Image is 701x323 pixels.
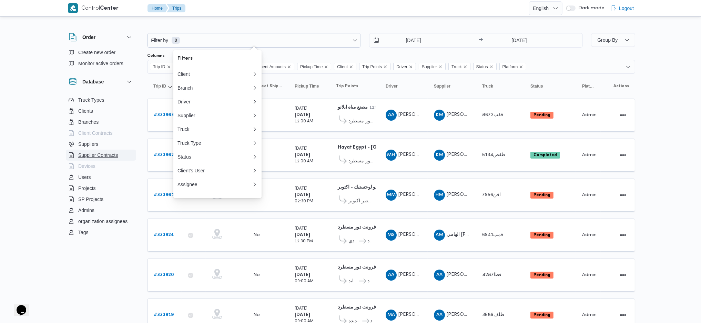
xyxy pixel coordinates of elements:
[479,81,521,92] button: Truck
[78,107,93,115] span: Clients
[582,153,597,157] span: Admin
[473,63,497,70] span: Status
[66,183,136,194] button: Projects
[534,233,550,237] b: Pending
[369,106,387,110] small: 12:57 PM
[154,233,174,237] b: # 333924
[336,83,358,89] span: Trip Points
[582,113,597,117] span: Admin
[253,312,260,318] div: No
[530,112,553,119] span: Pending
[438,65,443,69] button: Remove Supplier from selection in this group
[78,96,104,104] span: Truck Types
[154,153,174,157] b: # 333962
[177,113,252,118] div: Supplier
[367,277,373,285] span: فرونت دور مسطرد
[338,145,423,150] b: Hayat Egypt - [GEOGRAPHIC_DATA]
[451,63,462,71] span: Truck
[177,54,257,63] span: Filters
[295,120,313,123] small: 12:00 AM
[534,153,557,157] b: Completed
[482,83,493,89] span: Truck
[338,105,368,110] b: مصنع مياه ايلانو
[78,59,123,68] span: Monitor active orders
[66,117,136,128] button: Branches
[482,233,503,237] span: قمب6941
[338,225,376,230] b: فرونت دور مسطرد
[386,190,397,201] div: Muhammad Marawan Diab
[173,109,262,122] button: Supplier
[154,231,174,239] a: #333924
[154,311,174,319] a: #333919
[154,313,174,317] b: # 333919
[422,63,437,71] span: Supplier
[619,4,634,12] span: Logout
[297,63,331,70] span: Pickup Time
[534,313,550,317] b: Pending
[338,305,376,310] b: فرونت دور مسطرد
[386,270,397,281] div: Amaro Ahmad Abadalihamaid Mahmood
[534,273,550,277] b: Pending
[387,310,395,321] span: MA
[419,63,446,70] span: Supplier
[386,230,397,241] div: Muhammad Said Muhammad Muhammad
[369,33,448,47] input: Press the down key to open a popover containing a calendar.
[78,151,118,159] span: Supplier Contracts
[172,37,180,44] span: 0 available filters
[66,150,136,161] button: Supplier Contracts
[154,271,174,279] a: #333920
[398,312,438,317] span: [PERSON_NAME]
[348,157,373,165] span: فرونت دور مسطرد
[295,233,310,237] b: [DATE]
[434,310,445,321] div: Ali Abadalnasar Ali Bkhit Ali
[295,313,310,317] b: [DATE]
[66,161,136,172] button: Devices
[386,150,397,161] div: Mustfi Hussain Ali Mahmood
[78,228,89,236] span: Tags
[177,182,249,187] div: Assignee
[173,136,262,150] button: Truck Type
[436,150,443,161] span: KM
[582,193,597,197] span: Admin
[348,277,358,285] span: قسم الشيخ زايد
[173,178,262,191] button: Assignee0
[530,272,553,279] span: Pending
[436,190,444,201] span: HM
[295,227,307,231] small: [DATE]
[154,111,174,119] a: #333963
[463,65,467,69] button: Remove Truck from selection in this group
[78,195,103,203] span: SP Projects
[388,230,395,241] span: MS
[173,67,262,81] button: Client
[147,53,164,59] label: Columns
[334,63,356,70] span: Client
[398,152,438,157] span: [PERSON_NAME]
[618,190,629,201] button: Actions
[7,295,29,316] iframe: chat widget
[482,313,504,317] span: طلف3589
[348,117,373,125] span: فرونت دور مسطرد
[337,63,348,71] span: Client
[153,63,165,71] span: Trip ID
[66,216,136,227] button: organization assignees
[447,112,486,117] span: [PERSON_NAME]
[576,6,605,11] span: Dark mode
[528,81,572,92] button: Status
[398,112,438,117] span: [PERSON_NAME]
[591,33,635,47] button: Group By
[173,122,262,136] button: Truck
[434,190,445,201] div: Hana Mjada Rais Ahmad
[362,63,382,71] span: Trip Points
[618,150,629,161] button: Actions
[177,99,252,104] div: Driver
[447,152,486,157] span: [PERSON_NAME]
[436,230,443,241] span: AM
[153,83,166,89] span: Trip ID; Sorted in descending order
[300,63,323,71] span: Pickup Time
[173,178,256,191] div: 0
[177,71,252,77] div: Client
[292,81,326,92] button: Pickup Time
[154,193,174,197] b: # 333961
[150,36,169,44] span: Filter by
[253,83,282,89] span: Collect Shipment Amounts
